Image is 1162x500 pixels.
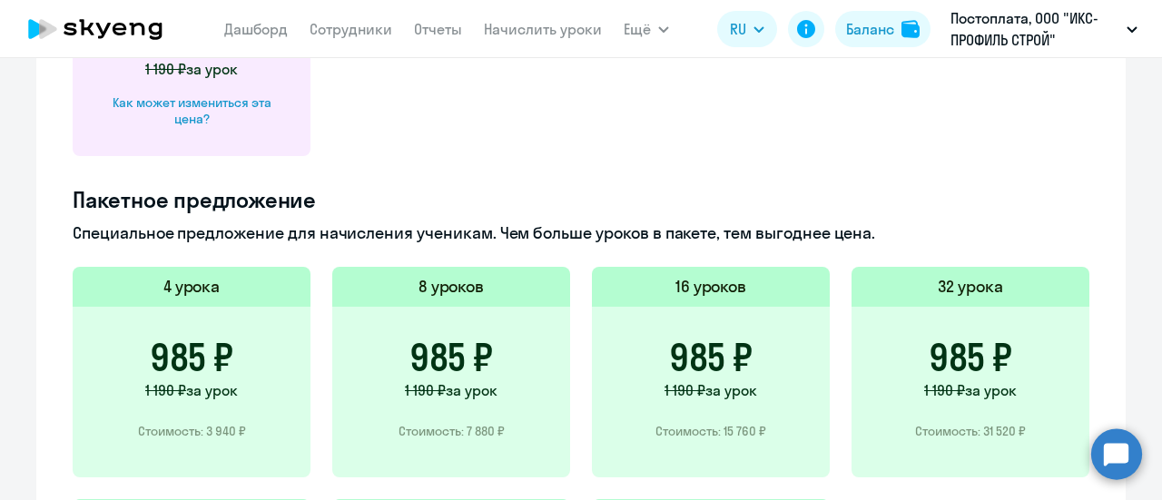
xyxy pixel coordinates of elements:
[730,18,746,40] span: RU
[901,20,920,38] img: balance
[665,381,705,399] span: 1 190 ₽
[965,381,1017,399] span: за урок
[835,11,931,47] button: Балансbalance
[717,11,777,47] button: RU
[150,336,233,379] h3: 985 ₽
[655,423,766,439] p: Стоимость: 15 760 ₽
[941,7,1147,51] button: Постоплата, ООО "ИКС-ПРОФИЛЬ СТРОЙ"
[924,381,965,399] span: 1 190 ₽
[669,336,753,379] h3: 985 ₽
[145,381,186,399] span: 1 190 ₽
[186,60,238,78] span: за урок
[73,221,1089,245] p: Специальное предложение для начисления ученикам. Чем больше уроков в пакете, тем выгоднее цена.
[102,94,281,127] div: Как может измениться эта цена?
[938,275,1003,299] h5: 32 урока
[405,381,446,399] span: 1 190 ₽
[414,20,462,38] a: Отчеты
[624,11,669,47] button: Ещё
[145,60,186,78] span: 1 190 ₽
[484,20,602,38] a: Начислить уроки
[705,381,757,399] span: за урок
[929,336,1012,379] h3: 985 ₽
[624,18,651,40] span: Ещё
[399,423,505,439] p: Стоимость: 7 880 ₽
[446,381,497,399] span: за урок
[310,20,392,38] a: Сотрудники
[138,423,246,439] p: Стоимость: 3 940 ₽
[409,336,493,379] h3: 985 ₽
[163,275,221,299] h5: 4 урока
[73,185,1089,214] h4: Пакетное предложение
[419,275,485,299] h5: 8 уроков
[950,7,1119,51] p: Постоплата, ООО "ИКС-ПРОФИЛЬ СТРОЙ"
[915,423,1026,439] p: Стоимость: 31 520 ₽
[186,381,238,399] span: за урок
[846,18,894,40] div: Баланс
[675,275,747,299] h5: 16 уроков
[224,20,288,38] a: Дашборд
